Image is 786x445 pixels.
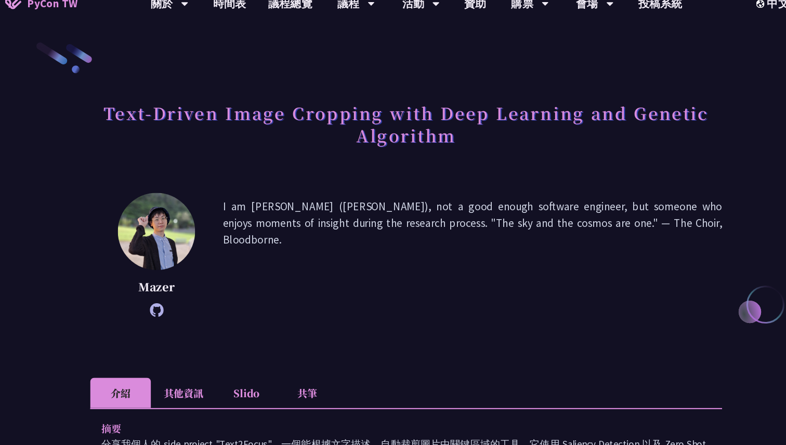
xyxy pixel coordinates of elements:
li: 介紹 [96,369,153,397]
img: Home icon of PyCon TW 2025 [16,11,31,22]
li: 其他資訊 [153,369,214,397]
img: Locale Icon [723,13,733,21]
p: I am [PERSON_NAME] ([PERSON_NAME]), not a good enough software engineer, but someone who enjoys m... [220,200,690,306]
img: Mazer [122,195,194,267]
li: Slido [214,369,271,397]
p: Mazer [122,275,194,291]
p: 摘要 [106,409,659,424]
a: PyCon TW [5,4,94,30]
h1: Text-Driven Image Cropping with Deep Learning and Genetic Algorithm [96,104,690,156]
li: 共筆 [271,369,329,397]
span: PyCon TW [36,9,84,24]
